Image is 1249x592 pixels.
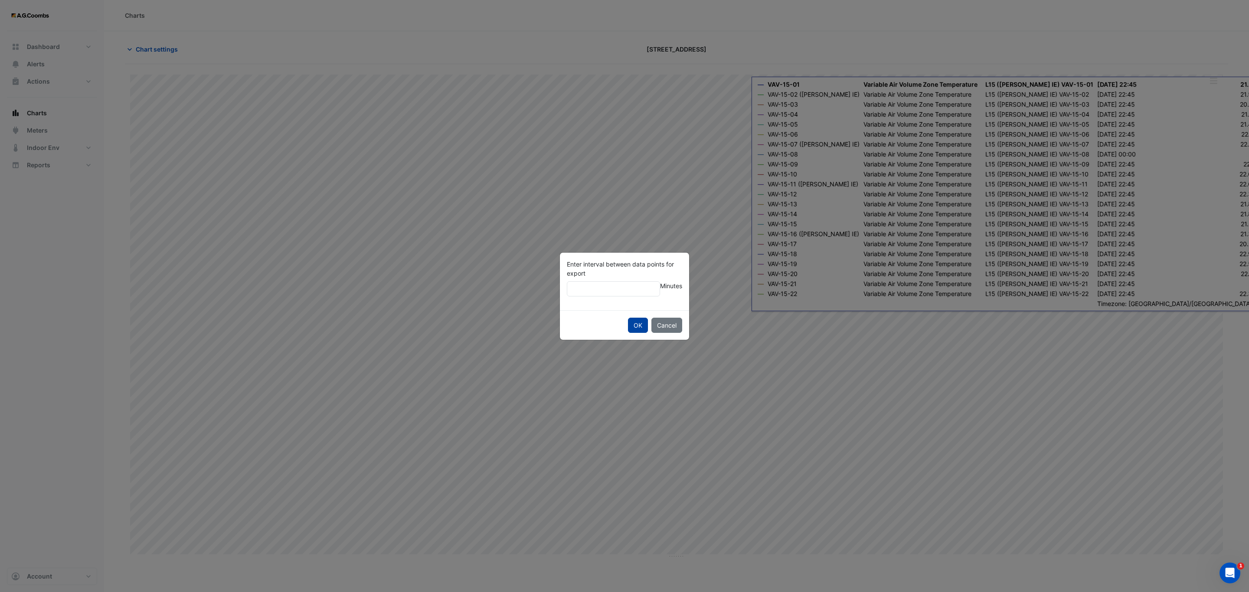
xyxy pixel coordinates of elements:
[651,318,682,333] button: Cancel
[567,281,682,296] div: Minutes
[567,260,682,278] label: Enter interval between data points for export
[1237,563,1244,569] span: 1
[1220,563,1240,583] iframe: Intercom live chat
[628,318,648,333] button: OK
